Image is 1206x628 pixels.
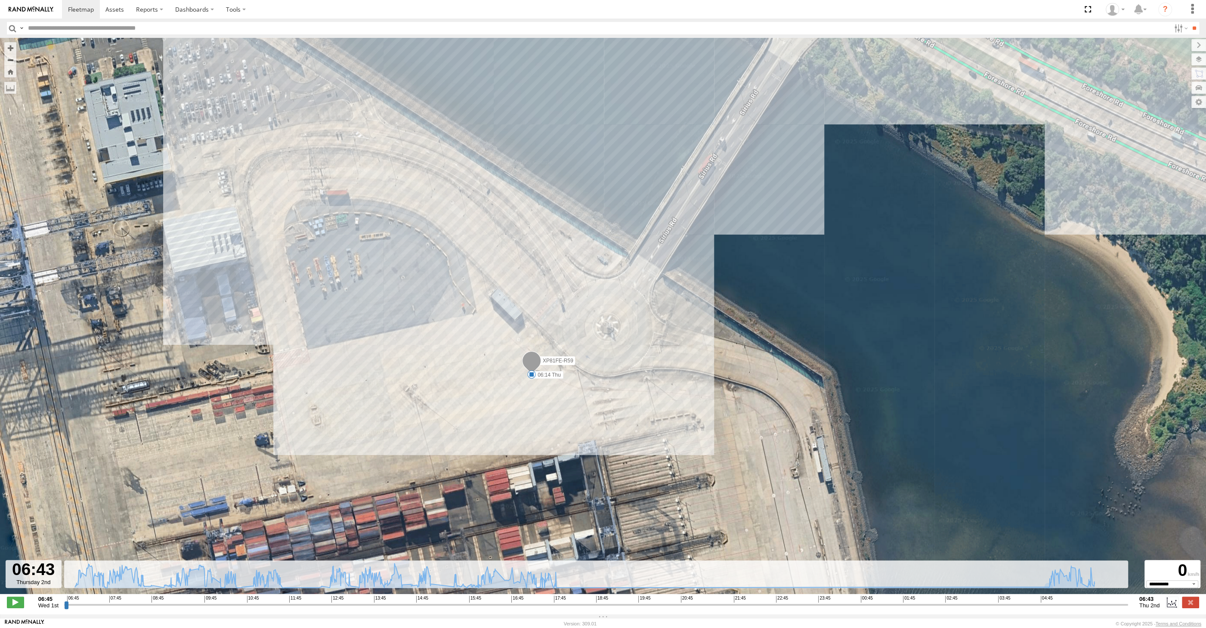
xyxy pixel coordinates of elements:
label: Map Settings [1191,96,1206,108]
span: 21:45 [734,596,746,603]
span: 18:45 [596,596,608,603]
label: Measure [4,82,16,94]
strong: 06:45 [38,596,59,602]
button: Zoom in [4,42,16,54]
span: 16:45 [511,596,523,603]
span: 03:45 [998,596,1010,603]
span: 10:45 [247,596,259,603]
span: 06:45 [67,596,79,603]
span: 20:45 [681,596,693,603]
span: 15:45 [469,596,481,603]
span: 07:45 [109,596,121,603]
label: Search Query [18,22,25,34]
span: XP81FE-R59 [543,358,573,364]
div: © Copyright 2025 - [1116,621,1201,626]
div: Version: 309.01 [564,621,597,626]
a: Terms and Conditions [1156,621,1201,626]
strong: 06:43 [1139,596,1160,602]
span: 01:45 [903,596,915,603]
label: Search Filter Options [1171,22,1189,34]
span: Wed 1st Oct 2025 [38,602,59,609]
img: rand-logo.svg [9,6,53,12]
div: Quang MAC [1103,3,1128,16]
label: 06:14 Thu [532,371,563,379]
button: Zoom out [4,54,16,66]
span: 08:45 [152,596,164,603]
span: 19:45 [638,596,650,603]
i: ? [1158,3,1172,16]
span: 00:45 [861,596,873,603]
span: 09:45 [204,596,216,603]
label: Play/Stop [7,597,24,608]
span: 04:45 [1041,596,1053,603]
span: 12:45 [331,596,343,603]
span: Thu 2nd Oct 2025 [1139,602,1160,609]
a: Visit our Website [5,619,44,628]
label: Close [1182,597,1199,608]
span: 13:45 [374,596,386,603]
div: 0 [1146,561,1199,580]
span: 22:45 [776,596,788,603]
span: 17:45 [554,596,566,603]
span: 23:45 [818,596,830,603]
span: 11:45 [289,596,301,603]
span: 02:45 [945,596,957,603]
span: 14:45 [416,596,428,603]
button: Zoom Home [4,66,16,77]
